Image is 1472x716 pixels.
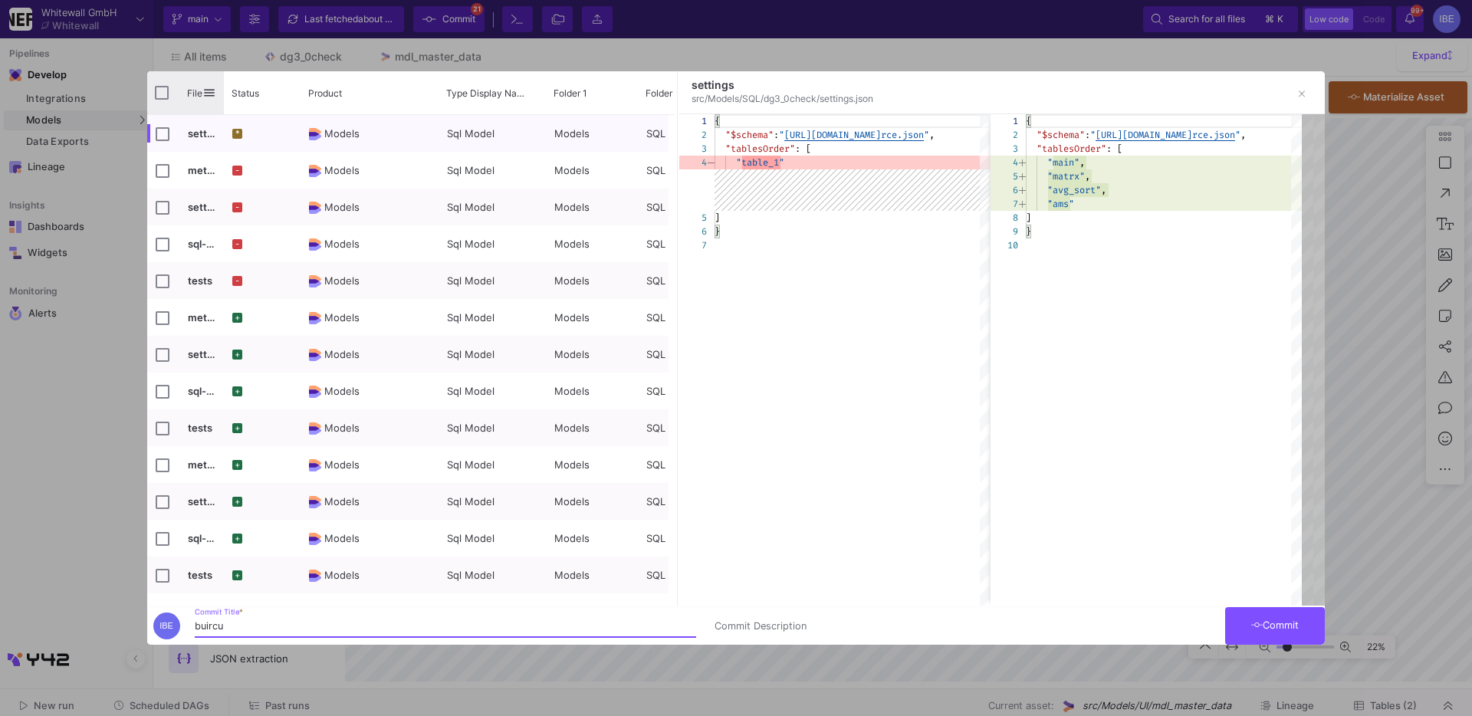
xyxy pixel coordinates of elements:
span: [URL][DOMAIN_NAME] [1096,129,1192,141]
div: Press SPACE to select this row. [147,483,914,520]
span: settings [188,201,227,213]
div: + [232,570,242,580]
span: " [924,129,929,141]
span: , [1240,129,1246,141]
span: Commit [1251,619,1299,631]
span: " [1235,129,1240,141]
div: Press SPACE to select this row. [147,152,914,189]
div: SQL [638,446,730,483]
div: SQL [638,373,730,409]
span: , [1085,170,1090,182]
div: Models [546,299,638,336]
span: Models [324,189,430,225]
span: Sql Model [447,263,537,299]
div: Press SPACE to select this row. [147,520,914,557]
span: Models [324,410,430,446]
span: metadata [188,164,233,176]
span: settings [188,495,227,507]
span: Models [324,337,430,373]
span: Models [324,263,430,299]
div: 2 [679,128,707,142]
div: SQL [638,409,730,446]
div: SQL [638,336,730,373]
span: , [1079,156,1085,169]
span: Sql Model [447,447,537,483]
div: - [232,276,242,286]
span: Models [324,373,430,409]
span: : [ [1106,143,1122,155]
span: } [715,225,720,238]
div: Press SPACE to select this row. [147,262,914,299]
span: Models [324,447,430,483]
div: SQL [638,593,730,630]
span: Sql Model [447,153,537,189]
div: SQL [638,262,730,299]
span: [URL][DOMAIN_NAME] [784,129,881,141]
span: rce.json [881,129,924,141]
span: Models [324,300,430,336]
span: Models [324,153,430,189]
div: Models [546,262,638,299]
span: "$schema" [1037,129,1085,141]
div: 9 [991,225,1018,238]
div: + [232,313,242,323]
span: "$schema" [725,129,774,141]
div: - [232,166,242,176]
div: Press SPACE to select this row. [147,115,914,152]
div: 1 [991,114,1018,128]
span: sql-model [188,532,236,544]
span: sql-model [188,385,236,397]
div: IBE [153,613,180,639]
div: 3 [679,142,707,156]
div: 3 [991,142,1018,156]
div: SQL [638,483,730,520]
div: Press SPACE to select this row. [147,299,914,336]
span: : [ [795,143,811,155]
div: Press SPACE to select this row. [147,409,914,446]
div: 7 [679,238,707,252]
span: "table_1" [736,156,784,169]
span: tests [188,569,212,581]
div: 4 [679,156,707,169]
div: Press SPACE to select this row. [147,446,914,483]
span: Sql Model [447,557,537,593]
div: 6 [679,225,707,238]
div: 7 [991,197,1018,211]
button: Commit [1225,607,1325,645]
div: Models [546,373,638,409]
div: Press SPACE to select this row. [147,373,914,409]
span: Sql Model [447,226,537,262]
span: "main" [1047,156,1079,169]
div: + [232,386,242,396]
span: Folder 1 [554,87,587,99]
div: SQL [638,225,730,262]
span: Models [324,484,430,520]
span: " [1090,129,1096,141]
span: } [1026,225,1031,238]
span: ] [1026,212,1031,224]
div: SQL [638,520,730,557]
span: Product [308,87,342,99]
div: Models [546,336,638,373]
span: Sql Model [447,410,537,446]
span: tests [188,274,212,287]
span: { [715,115,720,127]
div: Models [546,152,638,189]
span: Sql Model [447,189,537,225]
div: Models [546,593,638,630]
div: - [232,239,242,249]
div: 10 [991,238,1018,252]
div: Models [546,557,638,593]
span: : [1085,129,1090,141]
div: + [232,534,242,544]
div: - [232,202,242,212]
div: SQL [638,189,730,225]
span: Models [324,594,430,630]
div: Models [546,225,638,262]
span: , [1101,184,1106,196]
div: src/Models/SQL/dg3_0check/settings.json [692,93,1242,105]
div: + [232,460,242,470]
span: Models [324,557,430,593]
div: Models [546,115,638,152]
